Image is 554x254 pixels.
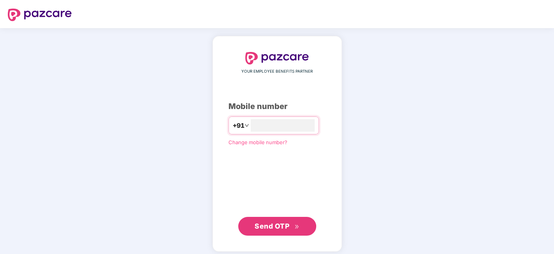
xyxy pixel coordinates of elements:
div: Mobile number [228,100,326,113]
span: Send OTP [255,222,289,230]
img: logo [245,52,309,64]
span: +91 [233,121,244,131]
span: down [244,123,249,128]
img: logo [8,9,72,21]
a: Change mobile number? [228,139,287,145]
button: Send OTPdouble-right [238,217,316,236]
span: double-right [294,224,299,229]
span: YOUR EMPLOYEE BENEFITS PARTNER [241,68,313,75]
